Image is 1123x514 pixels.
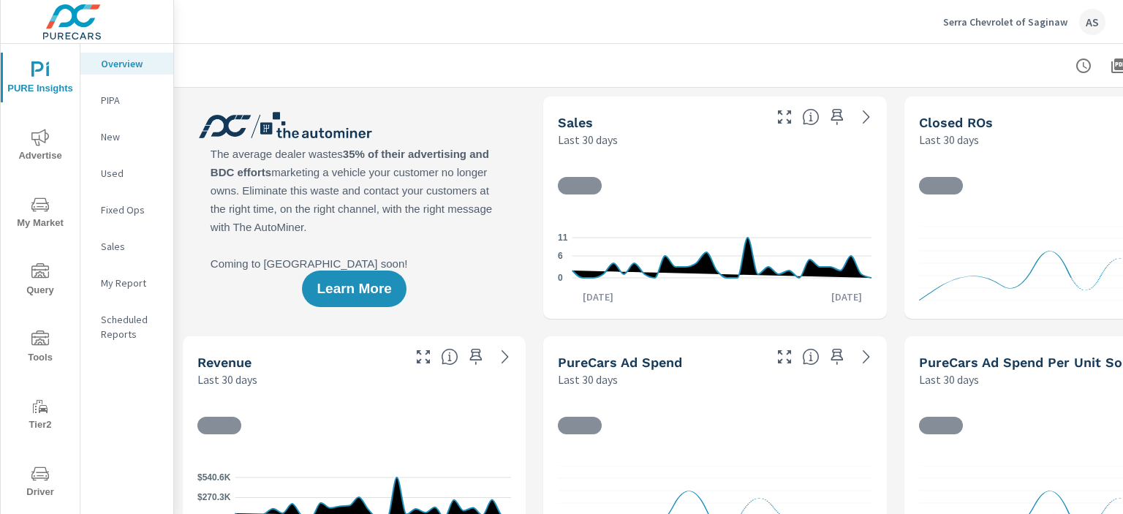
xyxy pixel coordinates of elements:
[197,493,231,503] text: $270.3K
[101,129,162,144] p: New
[821,290,872,304] p: [DATE]
[101,312,162,341] p: Scheduled Reports
[80,89,173,111] div: PIPA
[5,196,75,232] span: My Market
[80,162,173,184] div: Used
[80,272,173,294] div: My Report
[80,53,173,75] div: Overview
[919,115,993,130] h5: Closed ROs
[5,330,75,366] span: Tools
[101,276,162,290] p: My Report
[825,345,849,369] span: Save this to your personalized report
[80,309,173,345] div: Scheduled Reports
[317,282,391,295] span: Learn More
[773,105,796,129] button: Make Fullscreen
[101,239,162,254] p: Sales
[5,465,75,501] span: Driver
[197,355,252,370] h5: Revenue
[1079,9,1105,35] div: AS
[825,105,849,129] span: Save this to your personalized report
[197,472,231,483] text: $540.6K
[101,203,162,217] p: Fixed Ops
[558,371,618,388] p: Last 30 days
[919,131,979,148] p: Last 30 days
[101,93,162,107] p: PIPA
[197,371,257,388] p: Last 30 days
[80,126,173,148] div: New
[5,263,75,299] span: Query
[80,235,173,257] div: Sales
[494,345,517,369] a: See more details in report
[558,131,618,148] p: Last 30 days
[572,290,624,304] p: [DATE]
[5,398,75,434] span: Tier2
[441,348,458,366] span: Total sales revenue over the selected date range. [Source: This data is sourced from the dealer’s...
[101,166,162,181] p: Used
[558,251,563,261] text: 6
[464,345,488,369] span: Save this to your personalized report
[855,345,878,369] a: See more details in report
[802,348,820,366] span: Total cost of media for all PureCars channels for the selected dealership group over the selected...
[773,345,796,369] button: Make Fullscreen
[919,371,979,388] p: Last 30 days
[101,56,162,71] p: Overview
[412,345,435,369] button: Make Fullscreen
[855,105,878,129] a: See more details in report
[302,271,406,307] button: Learn More
[5,129,75,165] span: Advertise
[558,233,568,243] text: 11
[558,115,593,130] h5: Sales
[558,355,682,370] h5: PureCars Ad Spend
[558,273,563,283] text: 0
[5,61,75,97] span: PURE Insights
[80,199,173,221] div: Fixed Ops
[802,108,820,126] span: Number of vehicles sold by the dealership over the selected date range. [Source: This data is sou...
[943,15,1067,29] p: Serra Chevrolet of Saginaw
